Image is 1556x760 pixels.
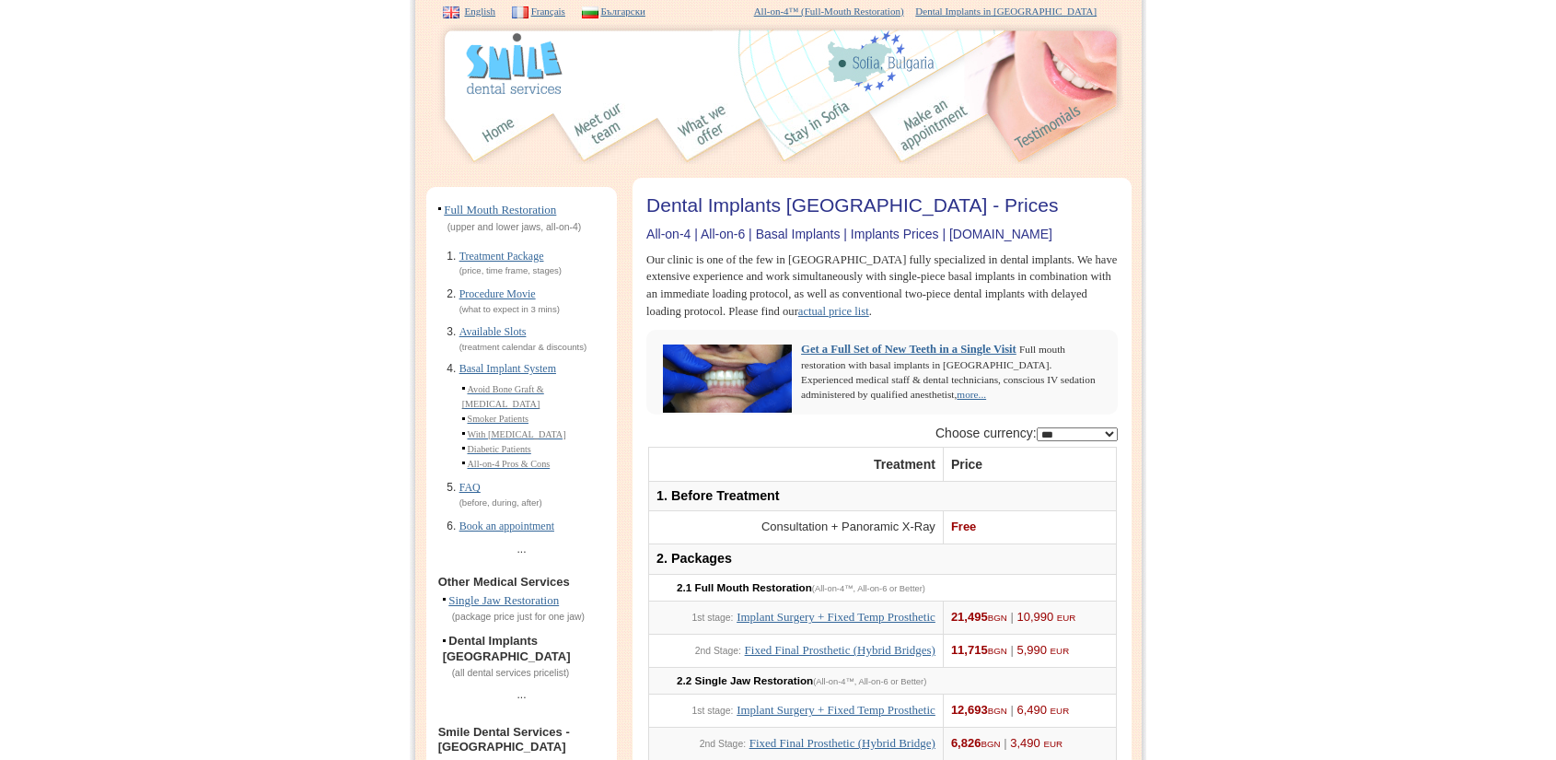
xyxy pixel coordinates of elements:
span: BGN [981,739,1000,749]
img: dot.gif [462,417,465,423]
a: Procedure Movie [459,287,536,300]
a: Diabetic Patients [467,444,530,454]
img: team_en.jpg [566,96,634,164]
img: 1.jpg [432,96,474,164]
span: 6,490 [1016,703,1047,717]
span: EUR [1043,739,1062,749]
span: BGN [988,646,1007,656]
a: Français [531,6,565,17]
b: Smile Dental Services - [GEOGRAPHIC_DATA] [438,725,570,754]
span: | [1010,643,1013,657]
a: All-on-4 Pros & Cons [467,459,550,469]
img: SP.permanent.dcl-thumb.jpg [658,342,801,417]
a: Full Mouth Restoration [444,203,556,216]
img: FR [512,6,528,18]
span: (upper and lower jaws, all-on-4) [438,222,582,232]
span: 11,715 [951,643,1069,657]
a: Dental Implants in [GEOGRAPHIC_DATA] [915,6,1097,17]
span: | [1010,610,1013,624]
a: Fixed Final Prosthetic (Hybrid Bridge) [749,736,935,750]
a: Our Team & Clinic [566,122,634,135]
p: Our clinic is one of the few in [GEOGRAPHIC_DATA] fully specialized in dental implants. We have e... [646,251,1118,322]
img: testimonials_en.jpg [1008,96,1123,164]
img: dot.gif [462,462,465,467]
span: | [1004,736,1006,750]
th: Price [943,447,1116,481]
div: ... [432,684,612,707]
b: Dental Implants [GEOGRAPHIC_DATA] [443,634,571,663]
span: 3,490 [1010,736,1040,750]
span: (price, time frame, stages) [459,265,562,275]
img: accommodation_en.jpg [778,96,859,164]
img: dot.gif [443,639,446,645]
h2: All-on-4 | All-on-6 | Basal Implants | Implants Prices | [DOMAIN_NAME] [646,228,1118,241]
b: Other Medical Services [438,575,570,589]
a: actual price list [798,305,869,318]
span: (All-on-4™, All-on-6 or Better) [812,584,925,593]
img: appointment_en.jpg [898,96,970,164]
span: BGN [988,706,1007,716]
a: Single Jaw Restoration [448,593,559,607]
a: Smoker Patients [467,414,528,424]
a: Avoid Bone Graft & [MEDICAL_DATA] [462,384,544,409]
a: Book an appointment [459,520,554,532]
div: ... [432,538,612,561]
a: English [465,6,496,17]
span: 5,990 [1016,643,1047,657]
img: dot.gif [438,207,441,213]
img: home_en.jpg [474,96,526,164]
a: Homepage [474,122,526,135]
a: Български [600,6,645,17]
span: 21,495 [951,610,1076,624]
a: FAQ [459,481,481,494]
a: Implant Surgery + Fixed Temp Prosthetic [737,703,935,717]
img: logo.gif [464,31,563,96]
a: Implant Surgery + Fixed Temp Prosthetic [737,610,935,624]
span: BGN [988,613,1007,623]
td: Free [943,511,1116,544]
a: Contact our Clinic [898,122,970,135]
h2: 1. Before Treatment [656,489,1109,504]
span: 10,990 [1016,610,1053,624]
img: 4.jpg [737,96,778,164]
span: 2nd Stage: [700,739,746,749]
span: (before, during, after) [459,497,542,508]
img: dot.gif [462,447,465,452]
img: 2.jpg [526,96,566,164]
a: Get a Full Set of New Teeth in a Single Visit [801,343,1016,358]
a: more... [957,389,986,400]
img: offer_en.jpg [677,96,737,164]
span: EUR [1051,706,1070,716]
div: Choose currency: [646,424,1118,442]
span: 1st stage: [691,613,733,623]
a: Accommodation in Sofia [778,122,859,135]
td: Consultation + Panoramic X-Ray [649,511,944,544]
a: All-on-4™ (Full-Mouth Restoration) [754,6,904,17]
h3: 2.1 Full Mouth Restoration [677,582,1109,594]
span: 6,826 [951,736,1062,750]
a: Fixed Final Prosthetic (Hybrid Bridges) [745,643,935,657]
span: | [1010,703,1013,717]
a: Dental Implant Treatments [677,122,737,135]
img: BG [582,6,598,18]
span: (package price just for one jaw) [443,612,585,622]
img: 3.jpg [634,96,677,164]
span: (what to expect in 3 mins) [459,304,560,314]
a: Available Slots [459,325,527,338]
img: dot.gif [462,432,465,438]
img: 6.jpg [970,96,1008,164]
img: dot.gif [462,387,465,392]
h2: 2. Packages [656,552,1109,567]
img: dot.gif [443,598,446,603]
span: EUR [1051,646,1070,656]
h3: 2.2 Single Jaw Restoration [677,675,1109,687]
a: Patient Reviews for Dental Implants Treatment in Smile Dental Services - Bulgaria [1008,122,1123,135]
span: (All-on-4™, All-on-6 or Better) [813,677,926,686]
a: With [MEDICAL_DATA] [467,429,565,439]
